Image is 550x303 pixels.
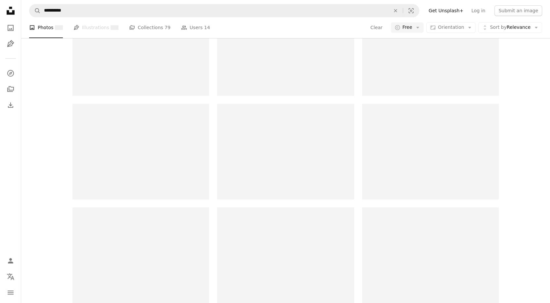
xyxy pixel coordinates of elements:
[4,254,17,267] a: Log in / Sign up
[4,286,17,299] button: Menu
[494,5,542,16] button: Submit an image
[490,25,506,30] span: Sort by
[438,25,464,30] span: Orientation
[391,23,424,33] button: Free
[425,5,467,16] a: Get Unsplash+
[426,23,476,33] button: Orientation
[29,4,419,17] form: Find visuals sitewide
[181,17,210,38] a: Users 14
[129,17,170,38] a: Collections 79
[4,37,17,50] a: Illustrations
[403,4,419,17] button: Visual search
[4,67,17,80] a: Explore
[478,23,542,33] button: Sort byRelevance
[490,25,530,31] span: Relevance
[29,4,41,17] button: Search Unsplash
[370,23,383,33] button: Clear
[73,17,118,38] a: Illustrations
[4,4,17,19] a: Home — Unsplash
[4,98,17,112] a: Download History
[4,82,17,96] a: Collections
[388,4,403,17] button: Clear
[402,25,412,31] span: Free
[467,5,489,16] a: Log in
[4,270,17,283] button: Language
[4,21,17,34] a: Photos
[204,24,210,31] span: 14
[164,24,170,31] span: 79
